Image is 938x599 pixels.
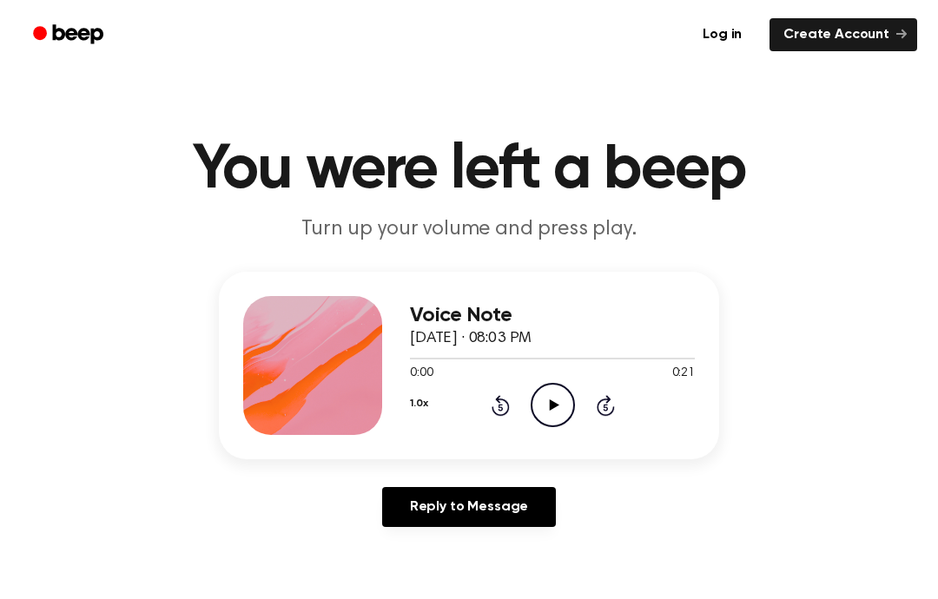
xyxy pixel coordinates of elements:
p: Turn up your volume and press play. [135,215,803,244]
h3: Voice Note [410,304,695,327]
a: Log in [685,15,759,55]
h1: You were left a beep [24,139,914,201]
button: 1.0x [410,389,427,418]
span: 0:00 [410,365,433,383]
a: Create Account [770,18,917,51]
span: [DATE] · 08:03 PM [410,331,532,346]
span: 0:21 [672,365,695,383]
a: Beep [21,18,119,52]
a: Reply to Message [382,487,556,527]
